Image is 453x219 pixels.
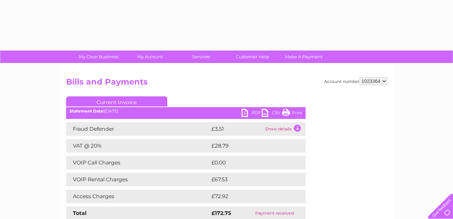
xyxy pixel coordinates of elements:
a: Make A Payment [276,51,332,63]
td: VOIP Rental Charges [66,173,210,186]
a: Print [282,109,302,119]
div: Account number [324,77,387,85]
td: Show details [263,122,306,136]
td: VAT @ 20% [66,139,210,153]
a: My Account [122,51,178,63]
td: £0.00 [210,156,290,169]
a: My Clear Business [71,51,126,63]
a: Customer Help [225,51,280,63]
td: £3.51 [210,122,263,136]
a: Services [173,51,229,63]
div: [DATE] [66,109,306,114]
a: CSV [262,109,282,119]
strong: £172.75 [211,210,231,216]
strong: Total [73,210,87,216]
td: Fraud Defender [66,122,210,136]
b: Statement Date: [69,108,104,114]
td: £72.92 [210,190,292,203]
td: £28.79 [210,139,292,153]
h2: Bills and Payments [66,77,387,90]
td: Access Charges [66,190,210,203]
td: £67.53 [210,173,291,186]
a: Current Invoice [66,96,167,106]
a: PDF [242,109,262,119]
td: VOIP Call Charges [66,156,210,169]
